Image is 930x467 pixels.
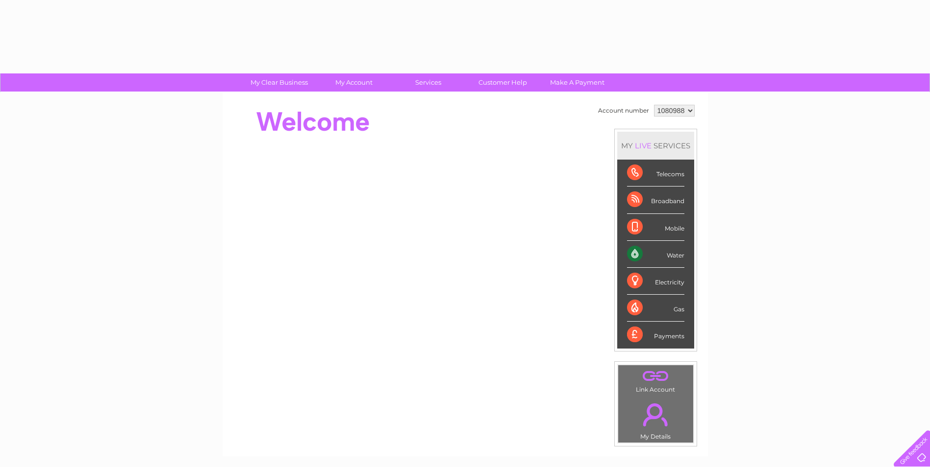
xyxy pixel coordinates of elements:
td: Link Account [618,365,694,396]
a: Customer Help [462,73,543,92]
a: My Account [313,73,394,92]
a: . [621,368,691,385]
div: Telecoms [627,160,684,187]
div: Gas [627,295,684,322]
a: Services [388,73,469,92]
div: MY SERVICES [617,132,694,160]
div: Electricity [627,268,684,295]
a: Make A Payment [537,73,618,92]
div: Mobile [627,214,684,241]
div: Water [627,241,684,268]
a: . [621,397,691,432]
td: Account number [596,102,652,119]
div: Broadband [627,187,684,213]
div: Payments [627,322,684,348]
a: My Clear Business [239,73,320,92]
div: LIVE [633,141,654,150]
td: My Details [618,395,694,443]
